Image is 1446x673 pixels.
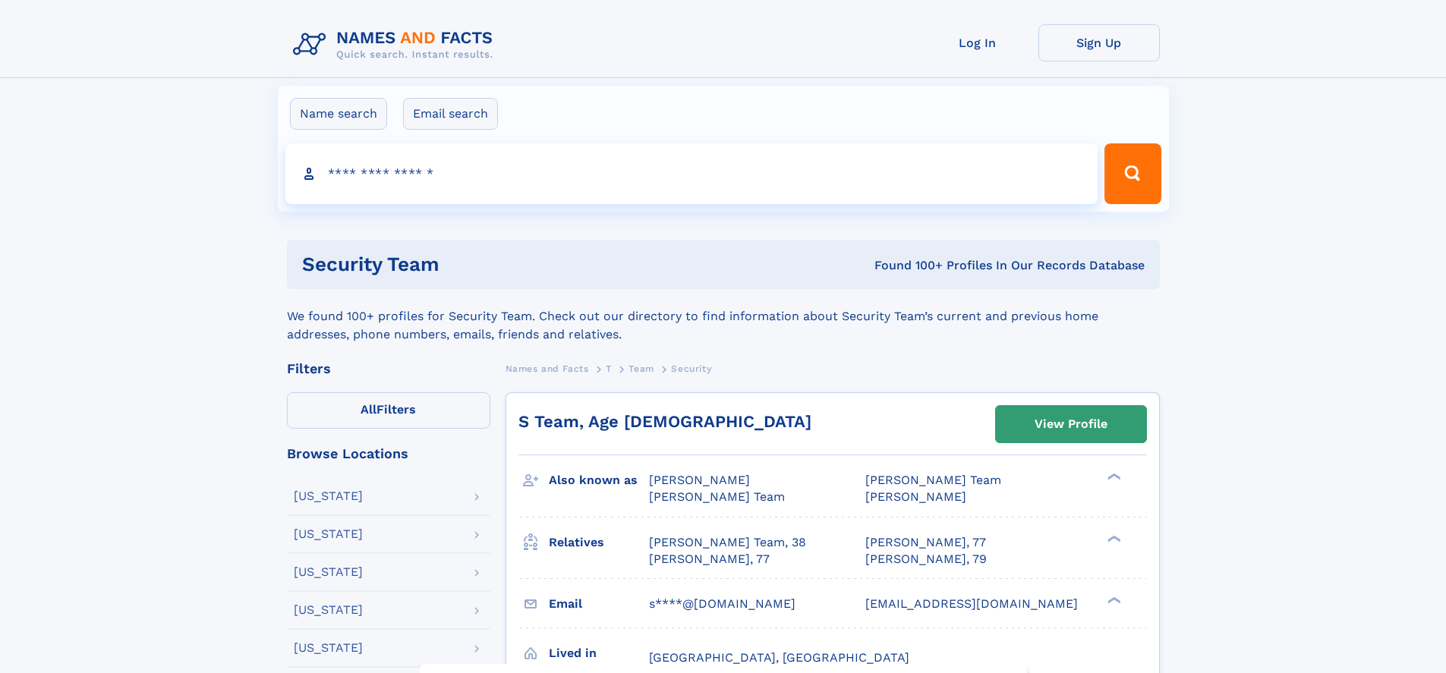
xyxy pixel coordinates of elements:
[606,359,612,378] a: T
[294,604,363,616] div: [US_STATE]
[865,473,1001,487] span: [PERSON_NAME] Team
[649,473,750,487] span: [PERSON_NAME]
[649,489,785,504] span: [PERSON_NAME] Team
[1038,24,1160,61] a: Sign Up
[865,489,966,504] span: [PERSON_NAME]
[649,650,909,665] span: [GEOGRAPHIC_DATA], [GEOGRAPHIC_DATA]
[606,363,612,374] span: T
[549,530,649,555] h3: Relatives
[294,566,363,578] div: [US_STATE]
[302,255,657,274] h1: Security Team
[287,392,490,429] label: Filters
[628,363,654,374] span: Team
[549,591,649,617] h3: Email
[361,402,376,417] span: All
[649,551,770,568] a: [PERSON_NAME], 77
[285,143,1098,204] input: search input
[287,289,1160,344] div: We found 100+ profiles for Security Team. Check out our directory to find information about Secur...
[549,467,649,493] h3: Also known as
[865,534,986,551] a: [PERSON_NAME], 77
[294,528,363,540] div: [US_STATE]
[518,412,811,431] a: S Team, Age [DEMOGRAPHIC_DATA]
[294,490,363,502] div: [US_STATE]
[1104,143,1161,204] button: Search Button
[657,257,1145,274] div: Found 100+ Profiles In Our Records Database
[290,98,387,130] label: Name search
[287,447,490,461] div: Browse Locations
[506,359,589,378] a: Names and Facts
[671,363,711,374] span: Security
[1104,472,1122,482] div: ❯
[549,640,649,666] h3: Lived in
[865,551,987,568] a: [PERSON_NAME], 79
[649,534,806,551] a: [PERSON_NAME] Team, 38
[1035,407,1107,442] div: View Profile
[865,596,1078,611] span: [EMAIL_ADDRESS][DOMAIN_NAME]
[287,362,490,376] div: Filters
[287,24,506,65] img: Logo Names and Facts
[1104,533,1122,543] div: ❯
[996,406,1146,442] a: View Profile
[628,359,654,378] a: Team
[1104,595,1122,605] div: ❯
[294,642,363,654] div: [US_STATE]
[403,98,498,130] label: Email search
[917,24,1038,61] a: Log In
